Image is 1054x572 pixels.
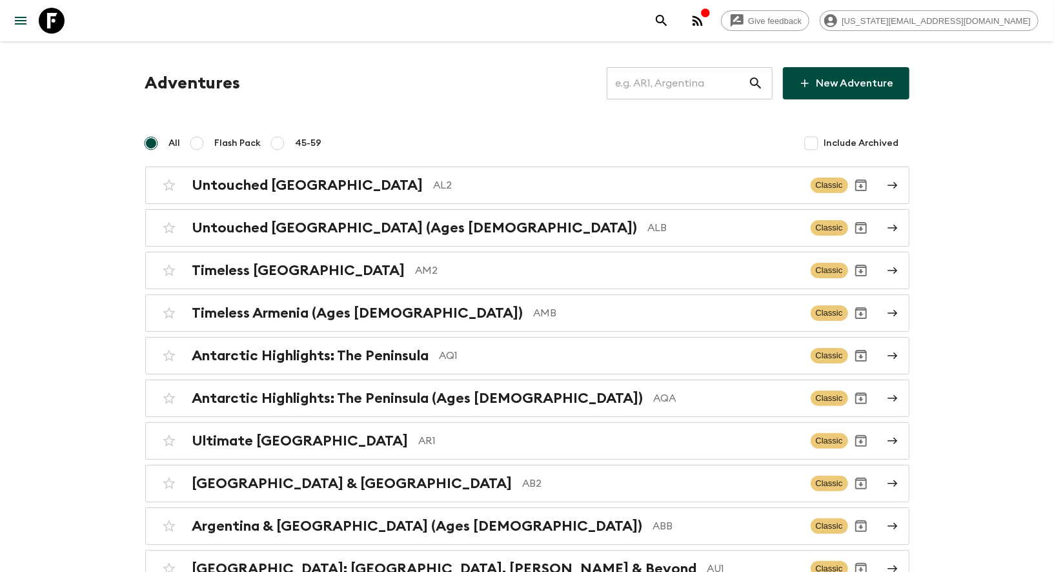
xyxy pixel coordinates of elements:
button: menu [8,8,34,34]
h2: Untouched [GEOGRAPHIC_DATA] (Ages [DEMOGRAPHIC_DATA]) [192,220,638,236]
h2: Timeless Armenia (Ages [DEMOGRAPHIC_DATA]) [192,305,523,322]
p: AQA [654,391,800,406]
a: Untouched [GEOGRAPHIC_DATA]AL2ClassicArchive [145,167,909,204]
a: Untouched [GEOGRAPHIC_DATA] (Ages [DEMOGRAPHIC_DATA])ALBClassicArchive [145,209,909,247]
h2: Timeless [GEOGRAPHIC_DATA] [192,262,405,279]
button: Archive [848,300,874,326]
span: Classic [811,476,848,491]
span: Classic [811,348,848,363]
p: AMB [534,305,800,321]
a: Timeless Armenia (Ages [DEMOGRAPHIC_DATA])AMBClassicArchive [145,294,909,332]
h1: Adventures [145,70,241,96]
h2: Argentina & [GEOGRAPHIC_DATA] (Ages [DEMOGRAPHIC_DATA]) [192,518,643,535]
span: Classic [811,178,848,193]
a: Timeless [GEOGRAPHIC_DATA]AM2ClassicArchive [145,252,909,289]
span: All [169,137,181,150]
button: Archive [848,513,874,539]
span: 45-59 [296,137,322,150]
a: [GEOGRAPHIC_DATA] & [GEOGRAPHIC_DATA]AB2ClassicArchive [145,465,909,502]
span: Classic [811,220,848,236]
h2: Untouched [GEOGRAPHIC_DATA] [192,177,423,194]
h2: Antarctic Highlights: The Peninsula [192,347,429,364]
span: Classic [811,433,848,449]
p: AR1 [419,433,800,449]
a: Antarctic Highlights: The Peninsula (Ages [DEMOGRAPHIC_DATA])AQAClassicArchive [145,380,909,417]
button: Archive [848,172,874,198]
a: Ultimate [GEOGRAPHIC_DATA]AR1ClassicArchive [145,422,909,460]
button: Archive [848,385,874,411]
span: [US_STATE][EMAIL_ADDRESS][DOMAIN_NAME] [835,16,1038,26]
p: AM2 [416,263,800,278]
p: AB2 [523,476,800,491]
h2: [GEOGRAPHIC_DATA] & [GEOGRAPHIC_DATA] [192,475,512,492]
a: New Adventure [783,67,909,99]
p: AL2 [434,178,800,193]
button: Archive [848,258,874,283]
button: Archive [848,428,874,454]
button: Archive [848,215,874,241]
p: ALB [648,220,800,236]
a: Give feedback [721,10,809,31]
p: ABB [653,518,800,534]
div: [US_STATE][EMAIL_ADDRESS][DOMAIN_NAME] [820,10,1039,31]
a: Antarctic Highlights: The PeninsulaAQ1ClassicArchive [145,337,909,374]
span: Classic [811,518,848,534]
button: search adventures [649,8,674,34]
span: Include Archived [824,137,899,150]
span: Classic [811,305,848,321]
a: Argentina & [GEOGRAPHIC_DATA] (Ages [DEMOGRAPHIC_DATA])ABBClassicArchive [145,507,909,545]
h2: Antarctic Highlights: The Peninsula (Ages [DEMOGRAPHIC_DATA]) [192,390,644,407]
button: Archive [848,471,874,496]
button: Archive [848,343,874,369]
span: Classic [811,391,848,406]
p: AQ1 [440,348,800,363]
h2: Ultimate [GEOGRAPHIC_DATA] [192,433,409,449]
input: e.g. AR1, Argentina [607,65,748,101]
span: Classic [811,263,848,278]
span: Flash Pack [215,137,261,150]
span: Give feedback [741,16,809,26]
